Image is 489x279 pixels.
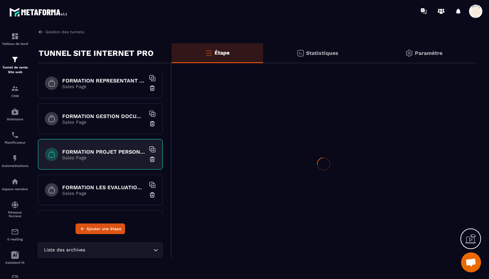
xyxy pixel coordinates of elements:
[38,29,44,35] img: arrow
[2,27,28,51] a: formationformationTableau de bord
[86,225,121,232] span: Ajouter une étape
[11,56,19,64] img: formation
[149,120,156,127] img: trash
[62,184,145,191] h6: FORMATION LES EVALUATIONS EN SANTE
[2,173,28,196] a: automationsautomationsEspace membre
[405,49,413,57] img: setting-gr.5f69749f.svg
[62,149,145,155] h6: FORMATION PROJET PERSONNALISE
[11,131,19,139] img: scheduler
[2,164,28,168] p: Automatisations
[11,228,19,236] img: email
[62,84,145,89] p: Sales Page
[296,49,304,57] img: stats.20deebd0.svg
[62,119,145,125] p: Sales Page
[11,108,19,116] img: automations
[2,261,28,264] p: Assistant IA
[38,242,163,258] div: Search for option
[76,223,125,234] button: Ajouter une étape
[39,47,154,60] p: TUNNEL SITE INTERNET PRO
[149,192,156,198] img: trash
[2,117,28,121] p: Webinaire
[2,149,28,173] a: automationsautomationsAutomatisations
[2,196,28,223] a: social-networksocial-networkRéseaux Sociaux
[11,178,19,186] img: automations
[11,32,19,40] img: formation
[11,84,19,92] img: formation
[2,79,28,103] a: formationformationCRM
[11,201,19,209] img: social-network
[2,94,28,98] p: CRM
[9,6,69,18] img: logo
[11,154,19,162] img: automations
[38,29,84,35] a: Gestion des tunnels
[149,85,156,91] img: trash
[415,50,442,56] p: Paramètre
[62,191,145,196] p: Sales Page
[2,246,28,269] a: Assistant IA
[2,65,28,74] p: Tunnel de vente Site web
[306,50,338,56] p: Statistiques
[2,141,28,144] p: Planificateur
[2,210,28,218] p: Réseaux Sociaux
[2,223,28,246] a: emailemailE-mailing
[2,51,28,79] a: formationformationTunnel de vente Site web
[2,42,28,46] p: Tableau de bord
[149,156,156,163] img: trash
[2,237,28,241] p: E-mailing
[62,155,145,160] p: Sales Page
[86,246,152,254] input: Search for option
[2,103,28,126] a: automationsautomationsWebinaire
[215,50,230,56] p: Étape
[62,77,145,84] h6: FORMATION REPRESENTANT AU CVS
[2,187,28,191] p: Espace membre
[205,49,213,57] img: bars-o.4a397970.svg
[42,246,86,254] span: Liste des archives
[2,126,28,149] a: schedulerschedulerPlanificateur
[62,113,145,119] h6: FORMATION GESTION DOCUMENTAIRE QUALITE
[461,252,481,272] div: Ouvrir le chat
